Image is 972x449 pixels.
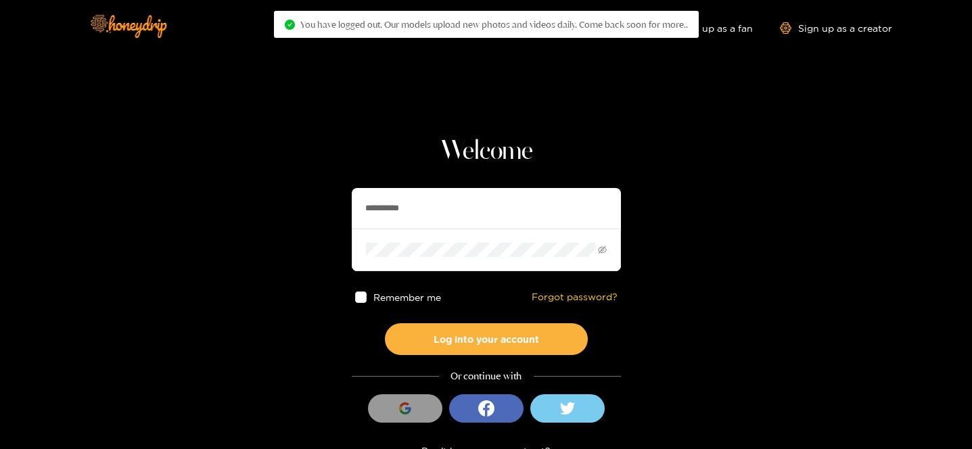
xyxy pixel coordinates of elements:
[385,323,588,355] button: Log into your account
[352,369,621,384] div: Or continue with
[660,22,753,34] a: Sign up as a fan
[352,135,621,168] h1: Welcome
[780,22,892,34] a: Sign up as a creator
[373,292,440,302] span: Remember me
[598,245,607,254] span: eye-invisible
[300,19,688,30] span: You have logged out. Our models upload new photos and videos daily. Come back soon for more..
[532,291,618,303] a: Forgot password?
[285,20,295,30] span: check-circle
